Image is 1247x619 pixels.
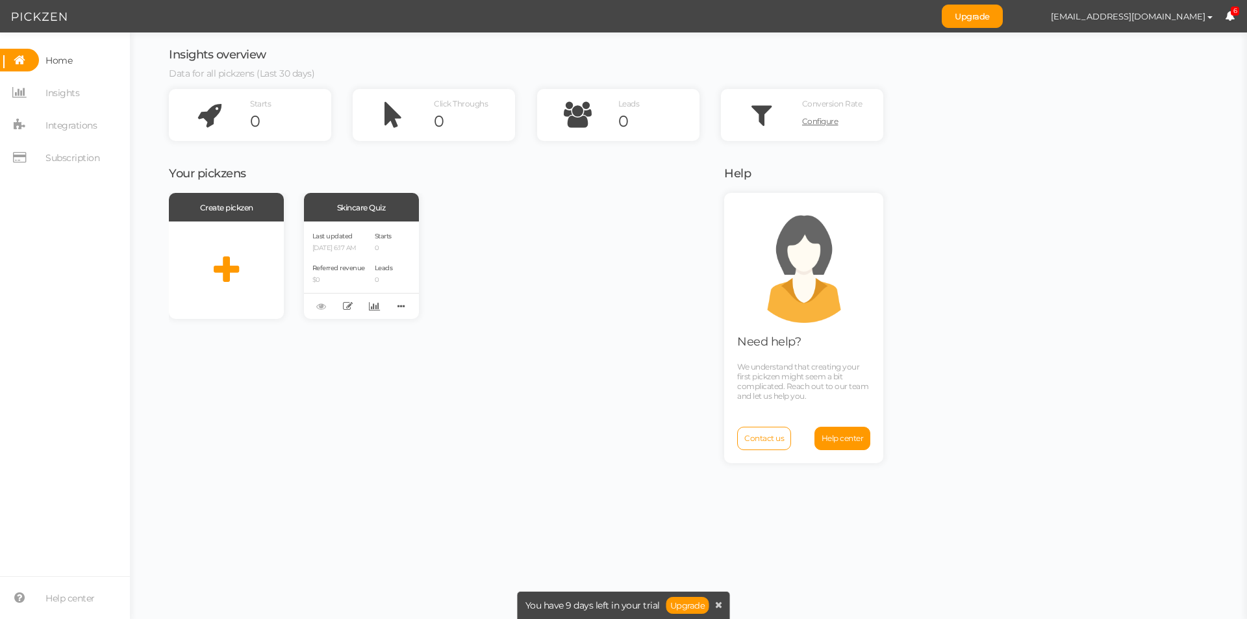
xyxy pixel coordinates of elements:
[822,433,864,443] span: Help center
[724,166,751,181] span: Help
[304,221,419,319] div: Last updated [DATE] 6:17 AM Referred revenue $0 Starts 0 Leads 0
[375,244,393,253] p: 0
[169,166,246,181] span: Your pickzens
[304,193,419,221] div: Skincare Quiz
[434,99,488,108] span: Click Throughs
[802,116,838,126] span: Configure
[525,601,660,610] span: You have 9 days left in your trial
[45,50,72,71] span: Home
[312,264,365,272] span: Referred revenue
[1051,11,1205,21] span: [EMAIL_ADDRESS][DOMAIN_NAME]
[45,115,97,136] span: Integrations
[312,244,365,253] p: [DATE] 6:17 AM
[169,47,266,62] span: Insights overview
[814,427,871,450] a: Help center
[737,335,801,349] span: Need help?
[45,588,95,609] span: Help center
[802,112,883,131] a: Configure
[312,232,353,240] span: Last updated
[250,99,271,108] span: Starts
[1039,5,1225,27] button: [EMAIL_ADDRESS][DOMAIN_NAME]
[744,433,784,443] span: Contact us
[375,264,393,272] span: Leads
[1231,6,1240,16] span: 6
[666,597,709,614] a: Upgrade
[169,68,314,79] span: Data for all pickzens (Last 30 days)
[45,147,99,168] span: Subscription
[746,206,863,323] img: support.png
[250,112,331,131] div: 0
[737,362,868,401] span: We understand that creating your first pickzen might seem a bit complicated. Reach out to our tea...
[375,276,393,284] p: 0
[12,9,67,25] img: Pickzen logo
[375,232,392,240] span: Starts
[45,82,79,103] span: Insights
[618,112,699,131] div: 0
[200,203,253,212] span: Create pickzen
[618,99,640,108] span: Leads
[312,276,365,284] p: $0
[434,112,515,131] div: 0
[942,5,1003,28] a: Upgrade
[802,99,863,108] span: Conversion Rate
[1016,5,1039,28] img: 98a76404339a86e646af3f5efcda28ef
